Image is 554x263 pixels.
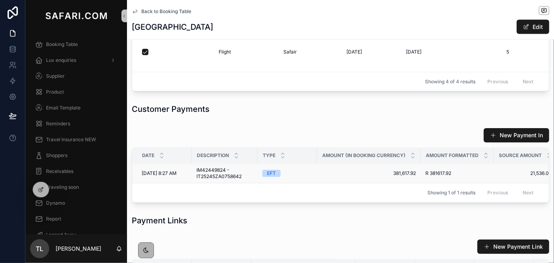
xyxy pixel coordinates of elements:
[283,49,297,55] span: Safair
[499,153,542,159] span: Source Amount
[466,49,509,55] span: 5
[46,232,76,238] span: Legend Away
[141,8,191,15] span: Back to Booking Table
[46,57,76,63] span: Lux enquiries
[425,79,475,85] span: Showing 4 of 4 results
[426,153,479,159] span: Amount formatted
[427,190,475,196] span: Showing 1 of 1 results
[46,152,67,159] span: Shoppers
[346,49,362,55] span: [DATE]
[30,85,122,99] a: Product
[267,170,276,177] div: EFT
[262,170,312,177] a: EFT
[517,20,549,34] button: Edit
[44,10,109,22] img: App logo
[30,180,122,194] a: Traveling soon
[406,49,421,55] span: [DATE]
[30,117,122,131] a: Reminders
[46,73,65,79] span: Supplier
[30,196,122,210] a: Dynamo
[132,21,213,33] h1: [GEOGRAPHIC_DATA]
[46,216,61,222] span: Report
[142,153,154,159] span: Date
[46,136,96,143] span: Travel Insurance NEW
[46,168,73,175] span: Receivables
[132,104,210,115] h1: Customer Payments
[425,171,451,177] span: R 381617.92
[46,200,65,206] span: Dynamo
[142,171,187,177] a: [DATE] 8:27 AM
[219,49,231,55] span: Flight
[196,167,253,180] a: IM42449824 - IT25245ZA0758642
[46,184,79,190] span: Traveling soon
[30,53,122,67] a: Lux enquiries
[132,215,187,227] h1: Payment Links
[484,128,549,142] button: New Payment In
[30,148,122,163] a: Shoppers
[36,244,44,253] span: TL
[30,69,122,83] a: Supplier
[30,212,122,226] a: Report
[263,153,275,159] span: Type
[132,8,191,15] a: Back to Booking Table
[25,32,127,234] div: scrollable content
[30,37,122,52] a: Booking Table
[30,228,122,242] a: Legend Away
[142,171,177,177] span: [DATE] 8:27 AM
[197,153,229,159] span: Description
[30,164,122,179] a: Receivables
[46,89,64,95] span: Product
[30,101,122,115] a: Email Template
[477,240,549,254] button: New Payment Link
[46,105,81,111] span: Email Template
[322,171,416,177] a: 381,617.92
[425,171,489,177] a: R 381617.92
[30,132,122,147] a: Travel Insurance NEW
[498,171,552,177] a: 21,536.00
[322,153,406,159] span: Amount (in Booking Currency)
[46,121,70,127] span: Reminders
[46,41,78,48] span: Booking Table
[56,245,101,253] p: [PERSON_NAME]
